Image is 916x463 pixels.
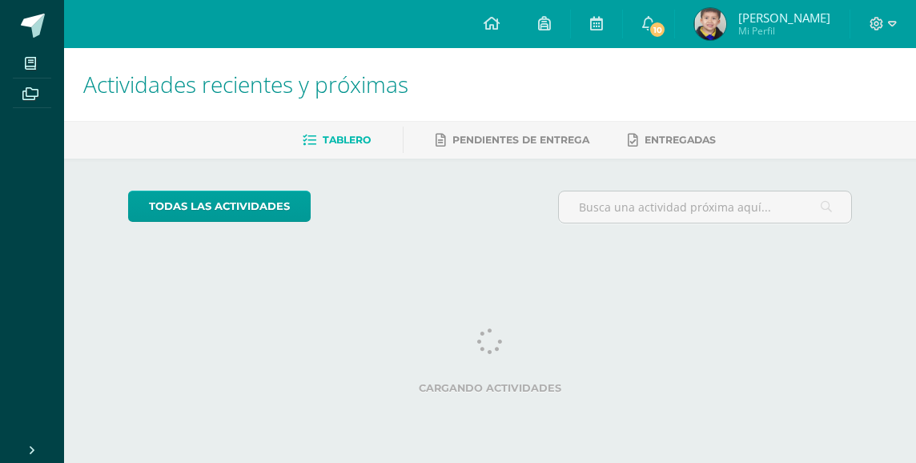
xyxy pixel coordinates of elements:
span: Pendientes de entrega [452,134,589,146]
label: Cargando actividades [128,382,853,394]
img: 84261954b40c5fbdd4bd1d67239cabf1.png [694,8,726,40]
span: [PERSON_NAME] [738,10,830,26]
a: Pendientes de entrega [436,127,589,153]
span: 10 [649,21,666,38]
span: Mi Perfil [738,24,830,38]
input: Busca una actividad próxima aquí... [559,191,852,223]
span: Entregadas [645,134,716,146]
a: Entregadas [628,127,716,153]
a: todas las Actividades [128,191,311,222]
span: Tablero [323,134,371,146]
span: Actividades recientes y próximas [83,69,408,99]
a: Tablero [303,127,371,153]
